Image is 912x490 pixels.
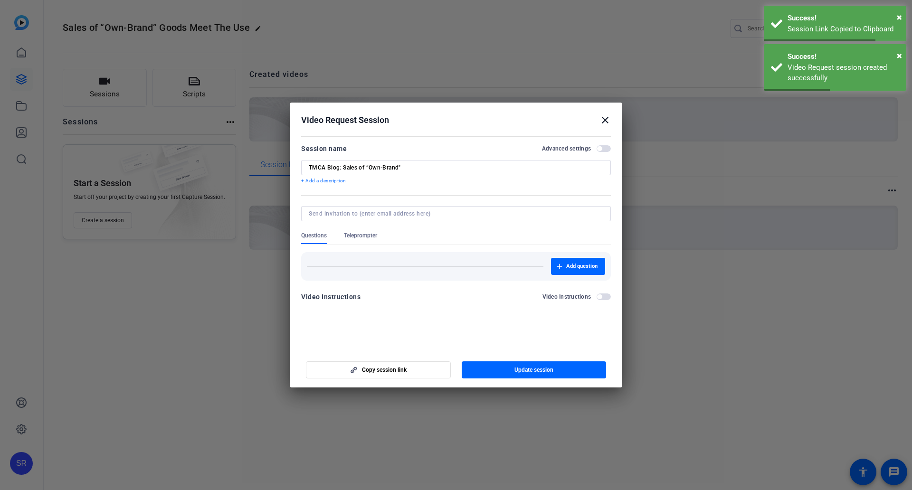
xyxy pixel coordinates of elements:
[301,232,327,239] span: Questions
[788,62,899,84] div: Video Request session created successfully
[301,143,347,154] div: Session name
[788,24,899,35] div: Session Link Copied to Clipboard
[309,164,603,171] input: Enter Session Name
[897,50,902,61] span: ×
[514,366,553,374] span: Update session
[301,114,611,126] div: Video Request Session
[306,361,451,378] button: Copy session link
[788,51,899,62] div: Success!
[566,263,598,270] span: Add question
[301,177,611,185] p: + Add a description
[344,232,377,239] span: Teleprompter
[462,361,607,378] button: Update session
[551,258,605,275] button: Add question
[897,48,902,63] button: Close
[362,366,407,374] span: Copy session link
[542,145,591,152] h2: Advanced settings
[788,13,899,24] div: Success!
[897,10,902,24] button: Close
[301,291,361,302] div: Video Instructions
[542,293,591,301] h2: Video Instructions
[599,114,611,126] mat-icon: close
[309,210,599,217] input: Send invitation to (enter email address here)
[897,11,902,23] span: ×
